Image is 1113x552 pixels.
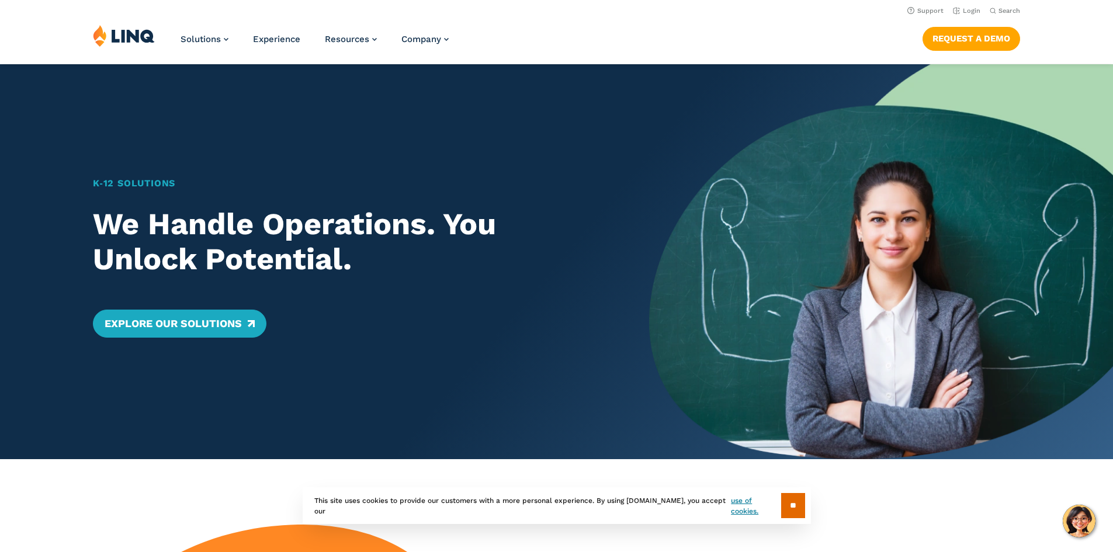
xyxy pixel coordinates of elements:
[93,207,604,277] h2: We Handle Operations. You Unlock Potential.
[93,25,155,47] img: LINQ | K‑12 Software
[731,495,781,516] a: use of cookies.
[181,25,449,63] nav: Primary Navigation
[181,34,228,44] a: Solutions
[93,176,604,190] h1: K‑12 Solutions
[923,27,1020,50] a: Request a Demo
[907,7,944,15] a: Support
[401,34,449,44] a: Company
[990,6,1020,15] button: Open Search Bar
[303,487,811,524] div: This site uses cookies to provide our customers with a more personal experience. By using [DOMAIN...
[649,64,1113,459] img: Home Banner
[953,7,980,15] a: Login
[253,34,300,44] a: Experience
[923,25,1020,50] nav: Button Navigation
[325,34,369,44] span: Resources
[93,310,266,338] a: Explore Our Solutions
[325,34,377,44] a: Resources
[401,34,441,44] span: Company
[1063,505,1095,537] button: Hello, have a question? Let’s chat.
[181,34,221,44] span: Solutions
[998,7,1020,15] span: Search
